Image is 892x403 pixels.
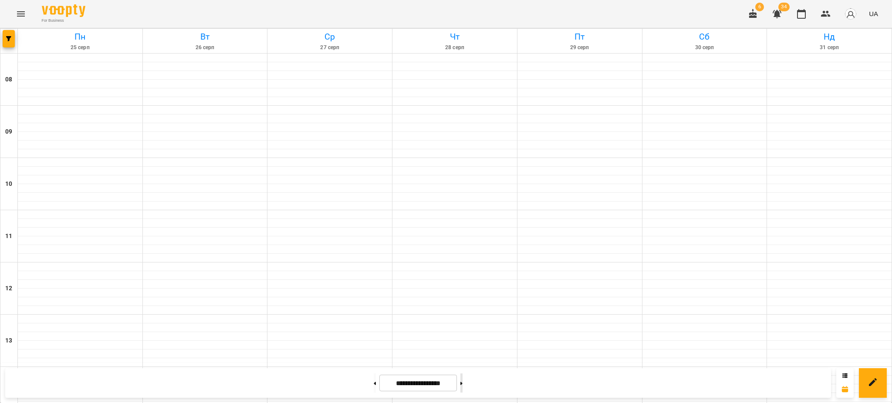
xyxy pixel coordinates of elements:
[42,18,85,24] span: For Business
[269,44,391,52] h6: 27 серп
[768,44,890,52] h6: 31 серп
[144,30,266,44] h6: Вт
[10,3,31,24] button: Menu
[768,30,890,44] h6: Нд
[519,30,641,44] h6: Пт
[869,9,878,18] span: UA
[5,75,12,84] h6: 08
[5,179,12,189] h6: 10
[865,6,882,22] button: UA
[519,44,641,52] h6: 29 серп
[19,30,141,44] h6: Пн
[5,284,12,293] h6: 12
[644,44,766,52] h6: 30 серп
[394,30,516,44] h6: Чт
[5,232,12,241] h6: 11
[19,44,141,52] h6: 25 серп
[644,30,766,44] h6: Сб
[845,8,857,20] img: avatar_s.png
[5,336,12,346] h6: 13
[144,44,266,52] h6: 26 серп
[755,3,764,11] span: 6
[42,4,85,17] img: Voopty Logo
[778,3,790,11] span: 34
[5,127,12,137] h6: 09
[269,30,391,44] h6: Ср
[394,44,516,52] h6: 28 серп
